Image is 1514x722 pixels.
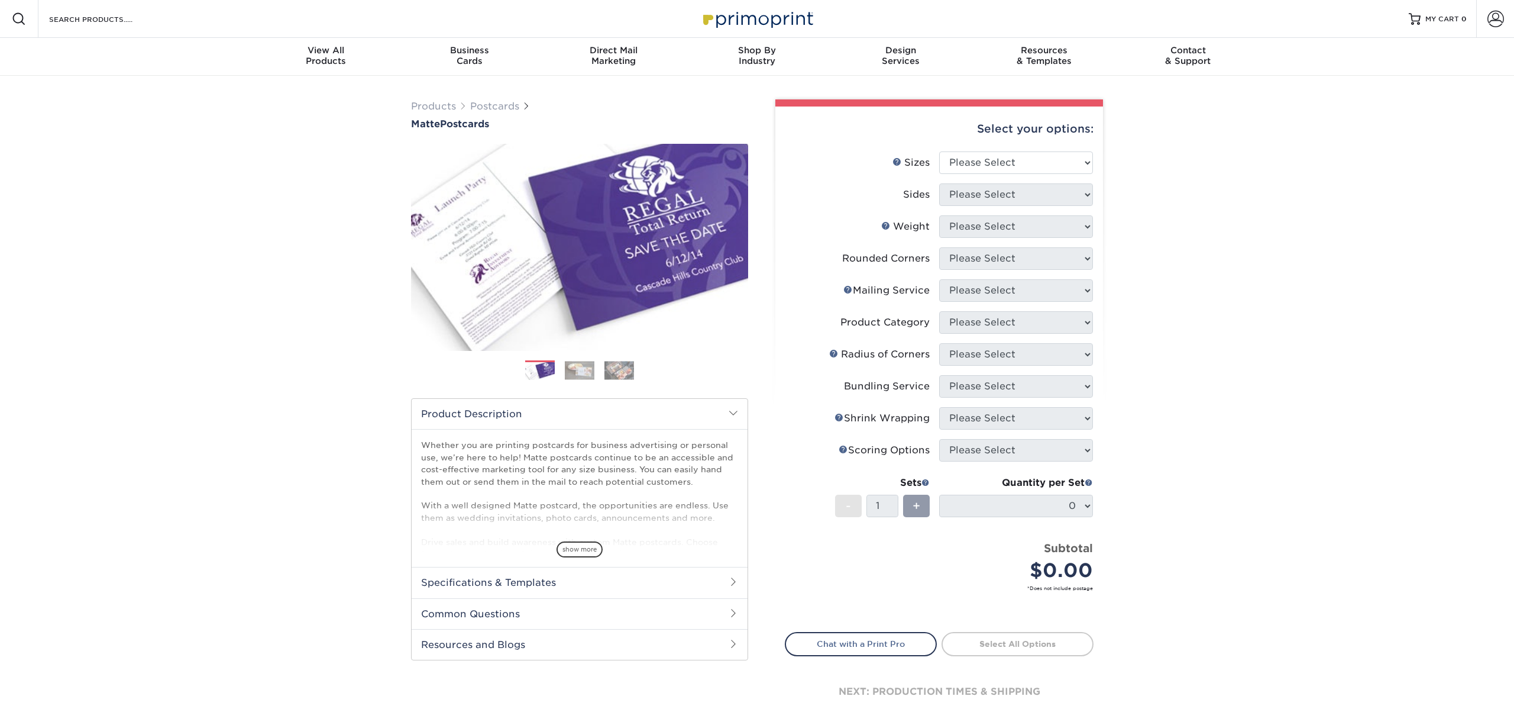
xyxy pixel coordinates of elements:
a: Chat with a Print Pro [785,632,937,656]
div: Radius of Corners [829,347,930,362]
img: Postcards 03 [604,361,634,379]
a: Contact& Support [1116,38,1260,76]
div: Industry [685,45,829,66]
span: Resources [972,45,1116,56]
div: Cards [398,45,542,66]
div: Rounded Corners [842,252,930,266]
div: Sides [903,188,930,202]
div: & Templates [972,45,1116,66]
span: Contact [1116,45,1260,56]
a: Direct MailMarketing [542,38,685,76]
span: Business [398,45,542,56]
span: - [846,497,851,515]
a: BusinessCards [398,38,542,76]
span: Matte [411,118,440,130]
span: show more [557,541,603,557]
div: Products [254,45,398,66]
a: Resources& Templates [972,38,1116,76]
h2: Specifications & Templates [412,567,748,598]
a: Select All Options [942,632,1094,656]
div: Weight [881,220,930,234]
span: MY CART [1425,14,1459,24]
img: Postcards 02 [565,361,594,379]
div: Select your options: [785,107,1094,152]
div: Sets [835,476,930,490]
div: Quantity per Set [939,476,1093,490]
a: Postcards [470,101,519,112]
div: Mailing Service [843,283,930,298]
small: *Does not include postage [794,585,1093,592]
span: Direct Mail [542,45,685,56]
div: Marketing [542,45,685,66]
h2: Product Description [412,399,748,429]
a: Products [411,101,456,112]
div: Services [829,45,972,66]
div: Scoring Options [839,443,930,457]
a: View AllProducts [254,38,398,76]
div: Bundling Service [844,379,930,394]
iframe: Google Customer Reviews [3,686,101,718]
h2: Resources and Blogs [412,629,748,660]
span: 0 [1461,15,1467,23]
a: DesignServices [829,38,972,76]
span: Design [829,45,972,56]
h1: Postcards [411,118,748,130]
div: Product Category [840,315,930,330]
span: View All [254,45,398,56]
h2: Common Questions [412,598,748,629]
div: & Support [1116,45,1260,66]
p: Whether you are printing postcards for business advertising or personal use, we’re here to help! ... [421,439,738,584]
img: Matte 01 [411,131,748,364]
a: MattePostcards [411,118,748,130]
div: Sizes [892,156,930,170]
img: Postcards 01 [525,361,555,382]
span: + [913,497,920,515]
strong: Subtotal [1044,541,1093,555]
input: SEARCH PRODUCTS..... [48,12,163,26]
img: Primoprint [698,6,816,31]
div: Shrink Wrapping [834,411,930,426]
a: Shop ByIndustry [685,38,829,76]
div: $0.00 [948,556,1093,585]
span: Shop By [685,45,829,56]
